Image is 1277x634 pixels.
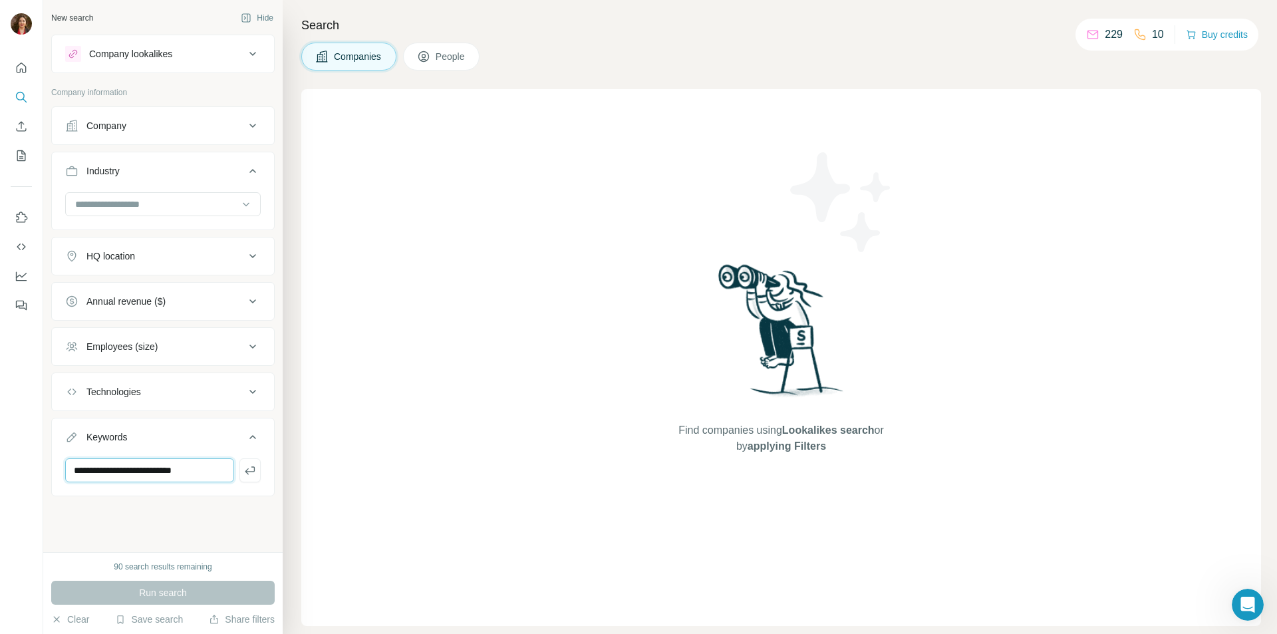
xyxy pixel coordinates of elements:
img: Surfe Illustration - Stars [781,142,901,262]
button: Feedback [11,293,32,317]
div: HQ location [86,249,135,263]
p: Company information [51,86,275,98]
div: 90 search results remaining [114,561,212,573]
button: Hide [231,8,283,28]
div: Close [425,5,449,29]
button: Annual revenue ($) [52,285,274,317]
div: Keywords [86,430,127,444]
div: Technologies [86,385,141,398]
button: HQ location [52,240,274,272]
span: applying Filters [748,440,826,452]
div: New search [51,12,93,24]
button: Quick start [11,56,32,80]
button: Use Surfe API [11,235,32,259]
button: Technologies [52,376,274,408]
button: Company [52,110,274,142]
img: Avatar [11,13,32,35]
button: Clear [51,613,89,626]
button: Use Surfe on LinkedIn [11,206,32,230]
h4: Search [301,16,1261,35]
div: Company lookalikes [89,47,172,61]
button: Employees (size) [52,331,274,363]
span: Lookalikes search [782,424,875,436]
button: Keywords [52,421,274,458]
button: Company lookalikes [52,38,274,70]
button: Industry [52,155,274,192]
div: Employees (size) [86,340,158,353]
div: Company [86,119,126,132]
iframe: Intercom live chat [1232,589,1264,621]
button: Buy credits [1186,25,1248,44]
p: 229 [1105,27,1123,43]
span: Find companies using or by [674,422,887,454]
button: Dashboard [11,264,32,288]
button: Enrich CSV [11,114,32,138]
img: Surfe Illustration - Woman searching with binoculars [712,261,851,409]
button: go back [9,5,34,31]
button: My lists [11,144,32,168]
button: Search [11,85,32,109]
p: 10 [1152,27,1164,43]
span: Companies [334,50,382,63]
button: Save search [115,613,183,626]
span: People [436,50,466,63]
div: Industry [86,164,120,178]
button: Collapse window [400,5,425,31]
div: Annual revenue ($) [86,295,166,308]
button: Share filters [209,613,275,626]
